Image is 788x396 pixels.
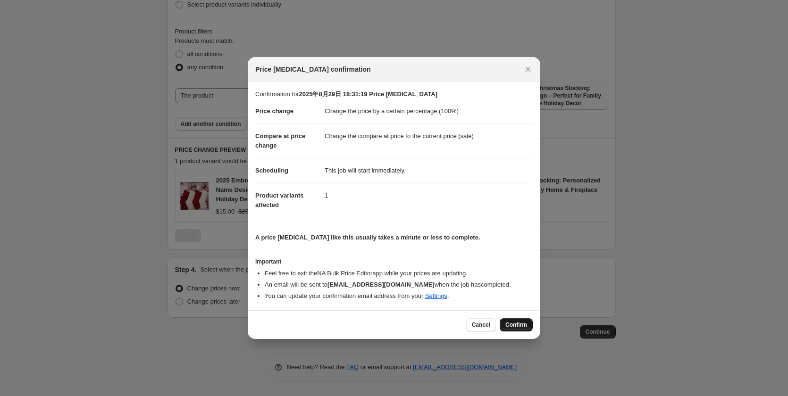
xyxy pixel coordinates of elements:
button: Confirm [500,318,533,331]
li: You can update your confirmation email address from your . [265,291,533,301]
span: Cancel [472,321,490,329]
button: Cancel [466,318,496,331]
li: Feel free to exit the NA Bulk Price Editor app while your prices are updating. [265,269,533,278]
span: Compare at price change [255,132,305,149]
span: Price change [255,107,293,115]
dd: 1 [325,183,533,208]
p: Confirmation for [255,90,533,99]
span: Confirm [505,321,527,329]
b: 2025年8月29日 18:31:19 Price [MEDICAL_DATA] [299,91,437,98]
h3: Important [255,258,533,265]
span: Price [MEDICAL_DATA] confirmation [255,65,371,74]
dd: Change the compare at price to the current price (sale) [325,124,533,148]
span: Scheduling [255,167,288,174]
dd: This job will start immediately. [325,158,533,183]
button: Close [521,63,535,76]
b: A price [MEDICAL_DATA] like this usually takes a minute or less to complete. [255,234,480,241]
li: An email will be sent to when the job has completed . [265,280,533,289]
dd: Change the price by a certain percentage (100%) [325,99,533,124]
b: [EMAIL_ADDRESS][DOMAIN_NAME] [327,281,435,288]
span: Product variants affected [255,192,304,208]
a: Settings [425,292,447,299]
